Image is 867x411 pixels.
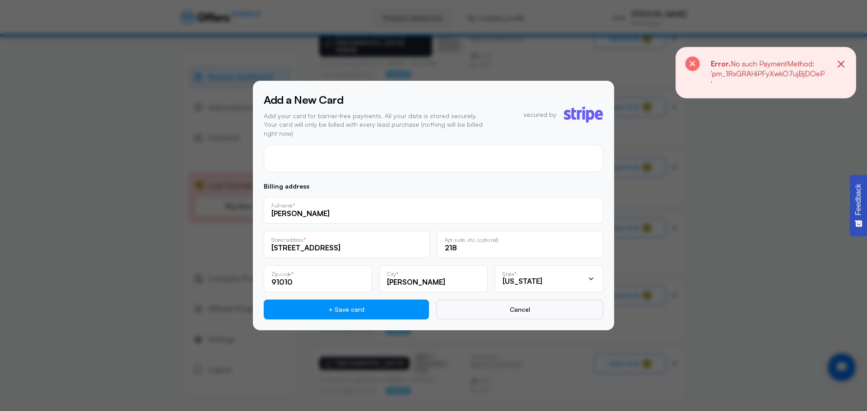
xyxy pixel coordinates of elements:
h5: Add a New Card [264,92,487,108]
p: State [503,272,514,277]
p: Add your card for barrier-free payments. All your data is stored securely. Your card will only be... [264,111,487,138]
p: City [387,272,396,277]
p: Zip code [271,272,291,277]
button: Open chat widget [8,8,35,35]
button: + Save card [264,300,429,319]
button: Feedback - Show survey [850,175,867,236]
p: Full name [271,203,293,208]
button: Cancel [436,300,603,319]
span: No such PaymentMethod: 'pm_1RxGRAHiPFyXwkO7ujBjDOeP' [711,59,825,88]
p: Billing address [264,183,603,189]
span: [US_STATE] [503,277,542,286]
p: secured by [523,110,556,119]
strong: Error. [711,59,731,68]
p: Street address [271,237,303,242]
iframe: To enrich screen reader interactions, please activate Accessibility in Grammarly extension settings [271,155,596,162]
span: Feedback [854,184,862,215]
p: Apt, suite, etc. (optional) [445,237,498,242]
